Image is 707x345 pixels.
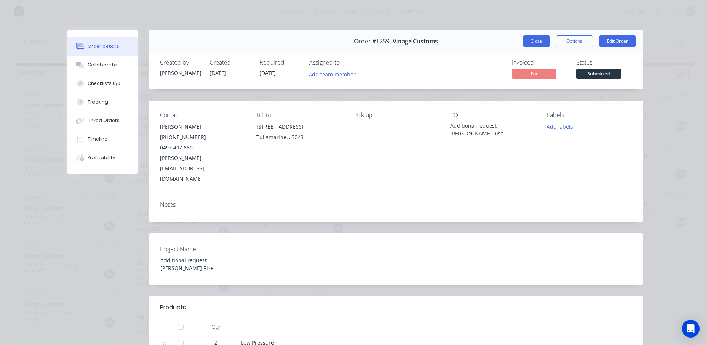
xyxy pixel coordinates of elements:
[450,112,535,119] div: PO
[450,122,535,137] div: Additional request - [PERSON_NAME] Rise
[576,59,632,66] div: Status
[160,122,245,132] div: [PERSON_NAME]
[88,62,117,68] div: Collaborate
[88,43,119,50] div: Order details
[210,59,251,66] div: Created
[160,59,201,66] div: Created by
[682,320,700,338] div: Open Intercom Messenger
[67,130,138,148] button: Timeline
[88,80,120,87] div: Checklists 0/0
[154,255,247,273] div: Additional request - [PERSON_NAME] Rise
[256,132,341,142] div: Tullamarine, , 3043
[543,122,577,132] button: Add labels
[67,93,138,111] button: Tracking
[512,59,567,66] div: Invoiced
[160,244,253,253] label: Project Name
[88,117,120,124] div: Linked Orders
[256,122,341,132] div: [STREET_ADDRESS]
[259,59,300,66] div: Required
[160,153,245,184] div: [PERSON_NAME][EMAIL_ADDRESS][DOMAIN_NAME]
[67,111,138,130] button: Linked Orders
[88,99,108,105] div: Tracking
[88,154,115,161] div: Profitability
[354,38,393,45] span: Order #1259 -
[393,38,438,45] span: Vinage Customs
[512,69,556,78] span: No
[599,35,636,47] button: Edit Order
[576,69,621,80] button: Submitted
[160,69,201,77] div: [PERSON_NAME]
[309,59,383,66] div: Assigned to
[305,69,359,79] button: Add team member
[160,112,245,119] div: Contact
[193,319,238,334] div: Qty
[256,122,341,145] div: [STREET_ADDRESS]Tullamarine, , 3043
[160,132,245,142] div: [PHONE_NUMBER]
[309,69,360,79] button: Add team member
[160,142,245,153] div: 0497 497 689
[67,37,138,56] button: Order details
[576,69,621,78] span: Submitted
[259,69,276,76] span: [DATE]
[88,136,107,142] div: Timeline
[547,112,632,119] div: Labels
[523,35,550,47] button: Close
[353,112,438,119] div: Pick up
[160,122,245,184] div: [PERSON_NAME][PHONE_NUMBER]0497 497 689[PERSON_NAME][EMAIL_ADDRESS][DOMAIN_NAME]
[160,201,632,208] div: Notes
[67,74,138,93] button: Checklists 0/0
[67,56,138,74] button: Collaborate
[256,112,341,119] div: Bill to
[210,69,226,76] span: [DATE]
[160,303,186,312] div: Products
[67,148,138,167] button: Profitability
[556,35,593,47] button: Options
